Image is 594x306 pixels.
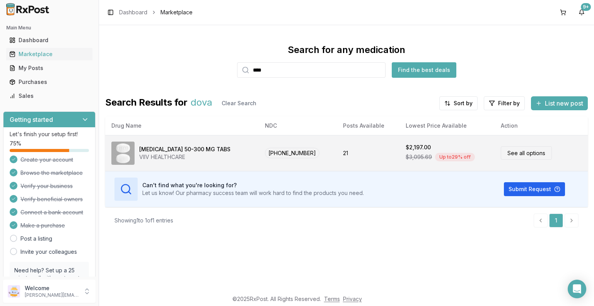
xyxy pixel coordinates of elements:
p: Welcome [25,284,79,292]
button: Find the best deals [392,62,456,78]
a: Post a listing [20,235,52,243]
span: Create your account [20,156,73,164]
a: Privacy [343,296,362,302]
button: Purchases [3,76,96,88]
a: Dashboard [6,33,92,47]
span: [PHONE_NUMBER] [265,148,319,158]
h2: Main Menu [6,25,92,31]
div: Up to 29 % off [435,153,475,161]
img: User avatar [8,285,20,297]
span: Verify your business [20,182,73,190]
a: Dashboard [119,9,147,16]
span: $3,095.69 [406,153,432,161]
span: Marketplace [160,9,193,16]
div: Search for any medication [288,44,405,56]
div: 9+ [581,3,591,11]
button: Marketplace [3,48,96,60]
nav: pagination [534,214,579,227]
button: Submit Request [504,182,565,196]
a: Terms [324,296,340,302]
div: [MEDICAL_DATA] 50-300 MG TABS [139,145,230,153]
button: Sales [3,90,96,102]
img: RxPost Logo [3,3,53,15]
a: Invite your colleagues [20,248,77,256]
td: 21 [337,135,399,171]
a: Sales [6,89,92,103]
th: NDC [259,116,337,135]
p: Let's finish your setup first! [10,130,89,138]
a: My Posts [6,61,92,75]
div: Marketplace [9,50,89,58]
button: My Posts [3,62,96,74]
th: Drug Name [105,116,259,135]
button: Sort by [439,96,478,110]
div: Showing 1 to 1 of 1 entries [114,217,173,224]
span: Make a purchase [20,222,65,229]
div: $2,197.00 [406,144,431,151]
div: Purchases [9,78,89,86]
span: dova [191,96,212,110]
span: Filter by [498,99,520,107]
p: [PERSON_NAME][EMAIL_ADDRESS][DOMAIN_NAME] [25,292,79,298]
button: Filter by [484,96,525,110]
a: Marketplace [6,47,92,61]
h3: Can't find what you're looking for? [142,181,364,189]
button: 9+ [575,6,588,19]
div: Sales [9,92,89,100]
span: Search Results for [105,96,188,110]
span: Connect a bank account [20,209,83,216]
div: VIIV HEALTHCARE [139,153,230,161]
div: My Posts [9,64,89,72]
p: Need help? Set up a 25 minute call with our team to set up. [14,267,84,290]
span: 75 % [10,140,21,147]
th: Action [495,116,588,135]
button: List new post [531,96,588,110]
th: Posts Available [337,116,399,135]
button: Clear Search [215,96,263,110]
span: Sort by [454,99,473,107]
a: Purchases [6,75,92,89]
nav: breadcrumb [119,9,193,16]
h3: Getting started [10,115,53,124]
p: Let us know! Our pharmacy success team will work hard to find the products you need. [142,189,364,197]
span: List new post [545,99,583,108]
a: List new post [531,100,588,108]
img: Dovato 50-300 MG TABS [111,142,135,165]
button: Dashboard [3,34,96,46]
a: 1 [549,214,563,227]
a: See all options [501,146,552,160]
span: Browse the marketplace [20,169,83,177]
div: Dashboard [9,36,89,44]
div: Open Intercom Messenger [568,280,586,298]
th: Lowest Price Available [399,116,495,135]
span: Verify beneficial owners [20,195,83,203]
